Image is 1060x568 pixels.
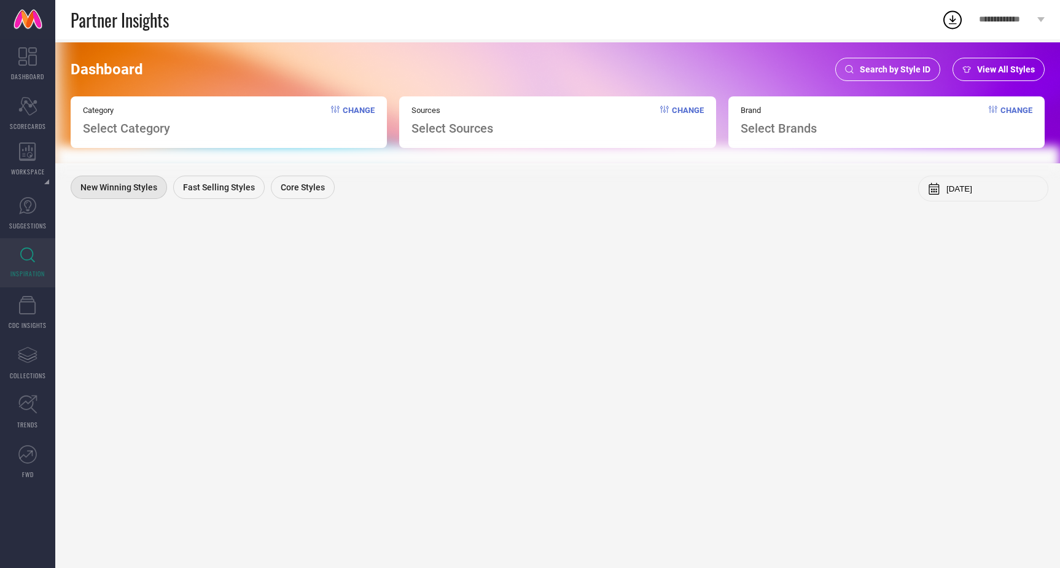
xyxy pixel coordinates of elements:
span: View All Styles [977,64,1035,74]
input: Select month [946,184,1039,193]
span: Dashboard [71,61,143,78]
span: Search by Style ID [860,64,930,74]
span: Change [343,106,375,136]
span: COLLECTIONS [10,371,46,380]
span: New Winning Styles [80,182,157,192]
span: Select Brands [741,121,817,136]
span: WORKSPACE [11,167,45,176]
span: Fast Selling Styles [183,182,255,192]
span: TRENDS [17,420,38,429]
span: SCORECARDS [10,122,46,131]
span: INSPIRATION [10,269,45,278]
span: Select Category [83,121,170,136]
div: Open download list [941,9,964,31]
span: Select Sources [411,121,493,136]
span: Category [83,106,170,115]
span: CDC INSIGHTS [9,321,47,330]
span: Sources [411,106,493,115]
span: FWD [22,470,34,479]
span: Core Styles [281,182,325,192]
span: Brand [741,106,817,115]
span: Change [672,106,704,136]
span: SUGGESTIONS [9,221,47,230]
span: Partner Insights [71,7,169,33]
span: Change [1000,106,1032,136]
span: DASHBOARD [11,72,44,81]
